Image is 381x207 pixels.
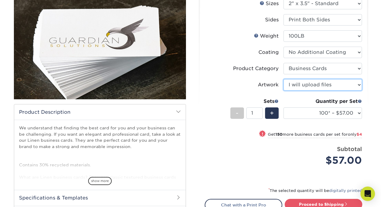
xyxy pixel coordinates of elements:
span: show more [88,177,112,185]
div: Coating [258,49,279,56]
h2: Specifications & Templates [14,190,186,205]
small: The selected quantity will be [268,188,362,193]
div: Sets [230,98,279,105]
strong: 150 [275,132,283,137]
div: Product Category [233,65,279,72]
small: Get more business cards per set for [268,132,362,138]
span: only [348,132,362,137]
div: Quantity per Set [283,98,362,105]
span: - [236,109,239,118]
strong: Subtotal [337,146,362,152]
span: $4 [357,132,362,137]
div: Weight [254,32,279,40]
a: digitally printed [329,188,362,193]
div: Artwork [258,81,279,88]
span: + [270,109,274,118]
h2: Product Description [14,104,186,120]
span: ! [262,131,263,137]
div: $57.00 [288,153,362,168]
div: Open Intercom Messenger [360,187,375,201]
div: Sides [265,16,279,23]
